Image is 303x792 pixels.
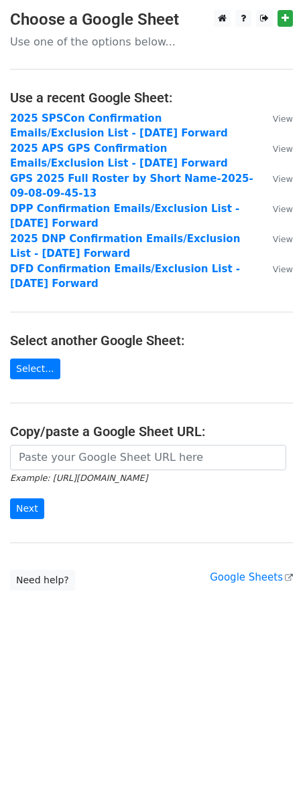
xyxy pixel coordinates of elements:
[10,142,228,170] a: 2025 APS GPS Confirmation Emails/Exclusion List - [DATE] Forward
[10,570,75,591] a: Need help?
[10,233,240,260] a: 2025 DNP Confirmation Emails/Exclusion List - [DATE] Forward
[10,263,240,290] a: DFD Confirmation Emails/Exclusion List - [DATE] Forward
[10,203,239,230] a: DPP Confirmation Emails/Exclusion List - [DATE] Forward
[273,264,293,274] small: View
[210,571,293,583] a: Google Sheets
[259,112,293,124] a: View
[273,204,293,214] small: View
[10,423,293,439] h4: Copy/paste a Google Sheet URL:
[10,359,60,379] a: Select...
[10,473,147,483] small: Example: [URL][DOMAIN_NAME]
[273,174,293,184] small: View
[10,35,293,49] p: Use one of the options below...
[10,10,293,29] h3: Choose a Google Sheet
[10,90,293,106] h4: Use a recent Google Sheet:
[10,173,253,200] a: GPS 2025 Full Roster by Short Name-2025-09-08-09-45-13
[259,203,293,215] a: View
[10,498,44,519] input: Next
[10,112,228,140] a: 2025 SPSCon Confirmation Emails/Exclusion List - [DATE] Forward
[259,263,293,275] a: View
[259,142,293,155] a: View
[10,445,286,470] input: Paste your Google Sheet URL here
[10,332,293,349] h4: Select another Google Sheet:
[273,144,293,154] small: View
[259,233,293,245] a: View
[273,114,293,124] small: View
[259,173,293,185] a: View
[273,234,293,244] small: View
